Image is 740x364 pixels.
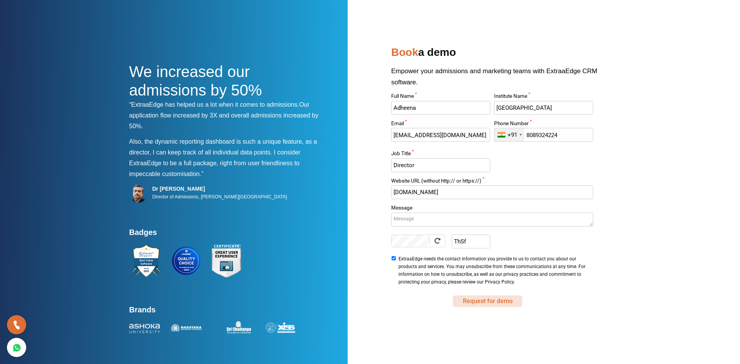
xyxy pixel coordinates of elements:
[391,94,490,101] label: Full Name
[494,128,524,141] div: India (भारत): +91
[494,94,593,101] label: Institute Name
[391,185,593,199] input: Enter Website URL
[152,185,287,192] h5: Dr [PERSON_NAME]
[494,101,593,115] input: Enter Institute Name
[129,63,262,99] span: We increased our admissions by 50%
[129,138,317,156] span: Also, the dynamic reporting dashboard is such a unique feature, as a director, I can keep track o...
[508,131,517,139] div: +91
[391,213,593,226] textarea: Message
[452,235,490,248] input: Enter Text
[399,255,590,286] span: ExtraaEdge needs the contact information you provide to us to contact you about our products and ...
[453,295,522,307] button: SUBMIT
[129,149,301,177] span: I consider ExtraaEdge to be a full package, right from user friendliness to impeccable customisat...
[391,151,490,158] label: Job Title
[391,158,490,172] input: Enter Job Title
[494,128,593,142] input: Enter Phone Number
[494,121,593,128] label: Phone Number
[391,121,490,128] label: Email
[391,205,593,213] label: Message
[391,46,418,58] span: Book
[391,43,611,65] h2: a demo
[391,178,593,186] label: Website URL (without http:// or https://)
[391,65,611,94] p: Empower your admissions and marketing teams with ExtraaEdge CRM software.
[391,101,490,115] input: Enter Full Name
[129,101,318,129] span: Our application flow increased by 3X and overall admissions increased by 50%.
[391,256,396,260] input: ExtraaEdge needs the contact information you provide to us to contact you about our products and ...
[152,192,287,201] p: Director of Admissions, [PERSON_NAME][GEOGRAPHIC_DATA]
[129,228,326,242] h4: Badges
[129,101,299,108] span: “ExtraaEdge has helped us a lot when it comes to admissions.
[129,305,326,319] h4: Brands
[391,128,490,142] input: Enter Email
